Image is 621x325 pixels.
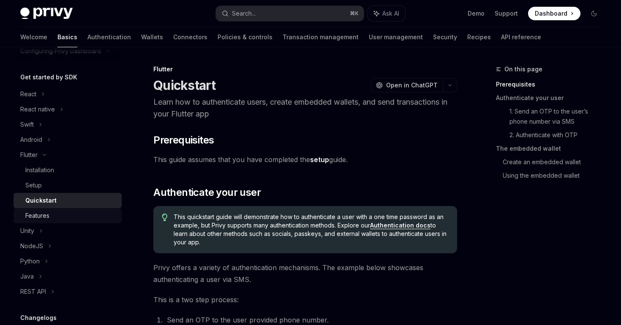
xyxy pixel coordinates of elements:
[153,96,457,120] p: Learn how to authenticate users, create embedded wallets, and send transactions in your Flutter app
[153,65,457,73] div: Flutter
[382,9,399,18] span: Ask AI
[153,186,261,199] span: Authenticate your user
[141,27,163,47] a: Wallets
[20,27,47,47] a: Welcome
[153,154,457,165] span: This guide assumes that you have completed the guide.
[496,78,607,91] a: Prerequisites
[20,241,43,251] div: NodeJS
[25,180,42,190] div: Setup
[350,10,359,17] span: ⌘ K
[509,105,607,128] a: 1. Send an OTP to the user’s phone number via SMS
[87,27,131,47] a: Authentication
[504,64,542,74] span: On this page
[386,81,438,89] span: Open in ChatGPT
[587,7,601,20] button: Toggle dark mode
[20,104,55,114] div: React native
[25,211,49,221] div: Features
[20,89,36,99] div: React
[370,222,430,229] a: Authentication docs
[20,271,34,282] div: Java
[25,195,57,206] div: Quickstart
[283,27,359,47] a: Transaction management
[509,128,607,142] a: 2. Authenticate with OTP
[153,78,216,93] h1: Quickstart
[153,294,457,306] span: This is a two step process:
[467,27,491,47] a: Recipes
[20,287,46,297] div: REST API
[310,155,329,164] a: setup
[20,150,38,160] div: Flutter
[20,135,42,145] div: Android
[495,9,518,18] a: Support
[501,27,541,47] a: API reference
[503,155,607,169] a: Create an embedded wallet
[496,91,607,105] a: Authenticate your user
[216,6,363,21] button: Search...⌘K
[20,8,73,19] img: dark logo
[535,9,567,18] span: Dashboard
[370,78,443,92] button: Open in ChatGPT
[162,214,168,221] svg: Tip
[14,193,122,208] a: Quickstart
[503,169,607,182] a: Using the embedded wallet
[20,256,40,266] div: Python
[153,262,457,285] span: Privy offers a variety of authentication mechanisms. The example below showcases authenticating a...
[14,208,122,223] a: Features
[528,7,580,20] a: Dashboard
[218,27,272,47] a: Policies & controls
[20,226,34,236] div: Unity
[496,142,607,155] a: The embedded wallet
[173,27,207,47] a: Connectors
[468,9,485,18] a: Demo
[20,313,57,323] h5: Changelogs
[232,8,256,19] div: Search...
[433,27,457,47] a: Security
[153,133,214,147] span: Prerequisites
[20,119,34,130] div: Swift
[57,27,77,47] a: Basics
[14,162,122,178] a: Installation
[20,72,77,82] h5: Get started by SDK
[25,165,54,175] div: Installation
[369,27,423,47] a: User management
[368,6,405,21] button: Ask AI
[174,213,449,246] span: This quickstart guide will demonstrate how to authenticate a user with a one time password as an ...
[14,178,122,193] a: Setup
